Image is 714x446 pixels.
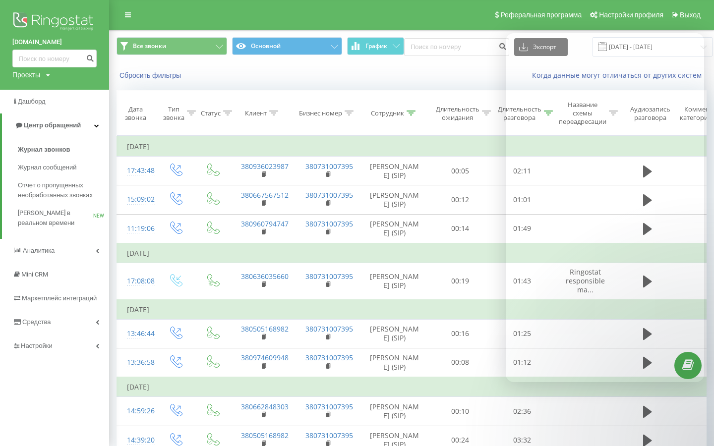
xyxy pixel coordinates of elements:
[360,263,429,300] td: [PERSON_NAME] (SIP)
[305,431,353,440] a: 380731007395
[429,348,491,377] td: 00:08
[22,294,97,302] span: Маркетплейс интеграций
[232,37,343,55] button: Основной
[241,353,289,362] a: 380974609948
[12,10,97,35] img: Ringostat logo
[360,214,429,243] td: [PERSON_NAME] (SIP)
[429,319,491,348] td: 00:16
[117,105,154,122] div: Дата звонка
[117,37,227,55] button: Все звонки
[360,319,429,348] td: [PERSON_NAME] (SIP)
[18,176,109,204] a: Отчет о пропущенных необработанных звонках
[18,98,46,105] span: Дашборд
[18,180,104,200] span: Отчет о пропущенных необработанных звонках
[498,105,541,122] div: Длительность разговора
[241,162,289,171] a: 380936023987
[305,272,353,281] a: 380731007395
[429,263,491,300] td: 00:19
[360,348,429,377] td: [PERSON_NAME] (SIP)
[241,272,289,281] a: 380636035660
[404,38,509,56] input: Поиск по номеру
[491,185,553,214] td: 01:01
[241,190,289,200] a: 380667567512
[365,43,387,50] span: График
[2,113,109,137] a: Центр обращений
[241,431,289,440] a: 380505168982
[18,163,76,172] span: Журнал сообщений
[371,109,404,117] div: Сотрудник
[133,42,166,50] span: Все звонки
[305,190,353,200] a: 380731007395
[21,271,48,278] span: Mini CRM
[127,324,147,343] div: 13:46:44
[429,185,491,214] td: 00:12
[24,121,81,129] span: Центр обращений
[127,190,147,209] div: 15:09:02
[18,145,70,155] span: Журнал звонков
[23,247,55,254] span: Аналитика
[201,109,221,117] div: Статус
[680,11,701,19] span: Выход
[127,353,147,372] div: 13:36:58
[360,397,429,426] td: [PERSON_NAME] (SIP)
[429,214,491,243] td: 00:14
[299,109,342,117] div: Бизнес номер
[241,219,289,228] a: 380960794747
[347,37,404,55] button: График
[491,348,553,377] td: 01:12
[245,109,267,117] div: Клиент
[127,401,147,421] div: 14:59:26
[491,214,553,243] td: 01:49
[500,11,582,19] span: Реферальная программа
[12,70,40,80] div: Проекты
[117,71,186,80] button: Сбросить фильтры
[18,204,109,232] a: [PERSON_NAME] в реальном времениNEW
[18,141,109,159] a: Журнал звонков
[429,157,491,185] td: 00:05
[241,402,289,411] a: 380662848303
[491,157,553,185] td: 02:11
[127,272,147,291] div: 17:08:08
[241,324,289,334] a: 380505168982
[127,161,147,180] div: 17:43:48
[305,219,353,228] a: 380731007395
[305,353,353,362] a: 380731007395
[22,318,51,326] span: Средства
[506,33,704,382] iframe: Intercom live chat
[163,105,184,122] div: Тип звонка
[599,11,663,19] span: Настройки профиля
[491,263,553,300] td: 01:43
[680,390,704,414] iframe: Intercom live chat
[18,159,109,176] a: Журнал сообщений
[305,402,353,411] a: 380731007395
[305,324,353,334] a: 380731007395
[360,185,429,214] td: [PERSON_NAME] (SIP)
[127,219,147,238] div: 11:19:06
[491,319,553,348] td: 01:25
[12,50,97,67] input: Поиск по номеру
[305,162,353,171] a: 380731007395
[491,397,553,426] td: 02:36
[429,397,491,426] td: 00:10
[436,105,479,122] div: Длительность ожидания
[18,208,93,228] span: [PERSON_NAME] в реальном времени
[360,157,429,185] td: [PERSON_NAME] (SIP)
[12,37,97,47] a: [DOMAIN_NAME]
[21,342,53,349] span: Настройки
